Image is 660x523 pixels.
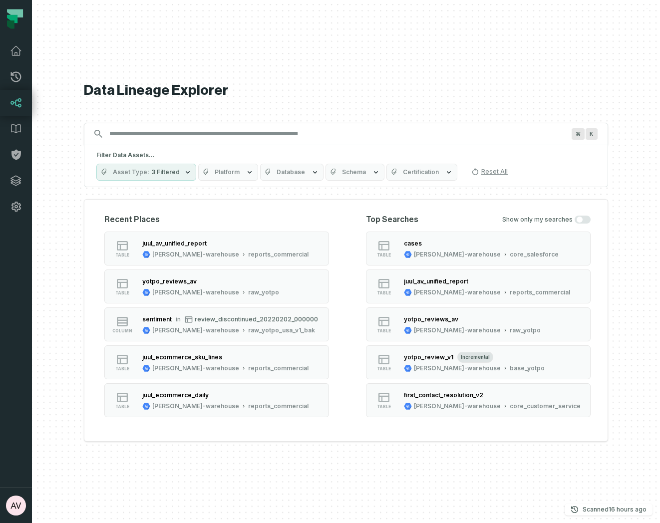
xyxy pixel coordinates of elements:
button: Scanned[DATE] 9:02:51 PM [565,504,653,516]
img: avatar of Abhiraj Vinnakota [6,496,26,516]
h1: Data Lineage Explorer [84,82,608,99]
span: Press ⌘ + K to focus the search bar [586,128,598,140]
p: Scanned [583,505,647,515]
span: Press ⌘ + K to focus the search bar [572,128,585,140]
relative-time: Sep 18, 2025, 9:02 PM EDT [609,506,647,513]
